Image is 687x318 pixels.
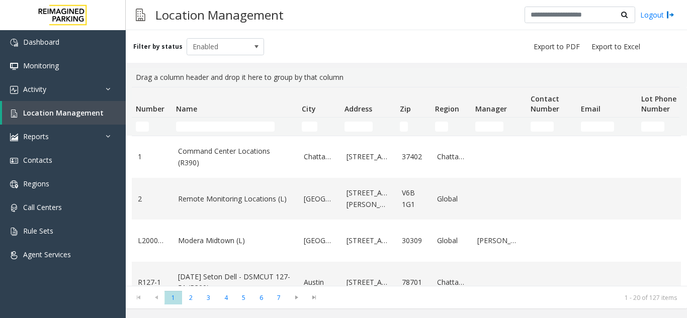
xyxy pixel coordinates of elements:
[10,228,18,236] img: 'icon'
[304,235,334,246] a: [GEOGRAPHIC_DATA]
[527,118,577,136] td: Contact Number Filter
[138,277,166,288] a: R127-1
[10,251,18,259] img: 'icon'
[178,193,292,204] a: Remote Monitoring Locations (L)
[304,193,334,204] a: [GEOGRAPHIC_DATA]
[471,118,527,136] td: Manager Filter
[581,104,600,114] span: Email
[340,118,396,136] td: Address Filter
[126,87,687,286] div: Data table
[347,151,390,162] a: [STREET_ADDRESS]
[531,122,554,132] input: Contact Number Filter
[10,180,18,188] img: 'icon'
[252,291,270,304] span: Page 6
[178,235,292,246] a: Modera Midtown (L)
[136,122,149,132] input: Number Filter
[534,42,580,52] span: Export to PDF
[187,39,248,55] span: Enabled
[477,235,521,246] a: [PERSON_NAME]
[182,291,200,304] span: Page 2
[577,118,637,136] td: Email Filter
[304,151,334,162] a: Chattanooga
[640,10,674,20] a: Logout
[302,122,317,132] input: City Filter
[10,86,18,94] img: 'icon'
[132,118,172,136] td: Number Filter
[23,132,49,141] span: Reports
[307,293,321,301] span: Go to the last page
[23,37,59,47] span: Dashboard
[475,104,507,114] span: Manager
[400,122,408,132] input: Zip Filter
[288,290,305,304] span: Go to the next page
[23,108,104,118] span: Location Management
[23,226,53,236] span: Rule Sets
[150,3,289,27] h3: Location Management
[581,122,614,132] input: Email Filter
[176,122,275,132] input: Name Filter
[10,133,18,141] img: 'icon'
[641,94,676,114] span: Lot Phone Number
[347,277,390,288] a: [STREET_ADDRESS]
[136,104,164,114] span: Number
[591,42,640,52] span: Export to Excel
[23,202,62,212] span: Call Centers
[178,146,292,168] a: Command Center Locations (R390)
[302,104,316,114] span: City
[23,84,46,94] span: Activity
[138,193,166,204] a: 2
[10,157,18,165] img: 'icon'
[402,187,425,210] a: V6B 1G1
[235,291,252,304] span: Page 5
[305,290,323,304] span: Go to the last page
[435,122,448,132] input: Region Filter
[23,155,52,165] span: Contacts
[23,250,71,259] span: Agent Services
[164,291,182,304] span: Page 1
[290,293,303,301] span: Go to the next page
[402,277,425,288] a: 78701
[345,122,373,132] input: Address Filter
[138,235,166,246] a: L20000500
[431,118,471,136] td: Region Filter
[10,62,18,70] img: 'icon'
[437,151,465,162] a: Chattanooga
[475,122,503,132] input: Manager Filter
[304,277,334,288] a: Austin
[270,291,288,304] span: Page 7
[176,104,197,114] span: Name
[400,104,411,114] span: Zip
[435,104,459,114] span: Region
[347,235,390,246] a: [STREET_ADDRESS]
[200,291,217,304] span: Page 3
[437,235,465,246] a: Global
[641,122,664,132] input: Lot Phone Number Filter
[10,204,18,212] img: 'icon'
[298,118,340,136] td: City Filter
[23,179,49,188] span: Regions
[437,193,465,204] a: Global
[138,151,166,162] a: 1
[217,291,235,304] span: Page 4
[172,118,298,136] td: Name Filter
[396,118,431,136] td: Zip Filter
[2,101,126,125] a: Location Management
[437,277,465,288] a: Chattanooga
[133,42,183,51] label: Filter by status
[587,40,644,54] button: Export to Excel
[136,3,145,27] img: pageIcon
[345,104,372,114] span: Address
[10,39,18,47] img: 'icon'
[347,187,390,210] a: [STREET_ADDRESS][PERSON_NAME]
[402,151,425,162] a: 37402
[666,10,674,20] img: logout
[530,40,584,54] button: Export to PDF
[531,94,559,114] span: Contact Number
[329,293,677,302] kendo-pager-info: 1 - 20 of 127 items
[132,68,681,87] div: Drag a column header and drop it here to group by that column
[178,271,292,294] a: [DATE] Seton Dell - DSMCUT 127-51 (R390)
[402,235,425,246] a: 30309
[23,61,59,70] span: Monitoring
[10,110,18,118] img: 'icon'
